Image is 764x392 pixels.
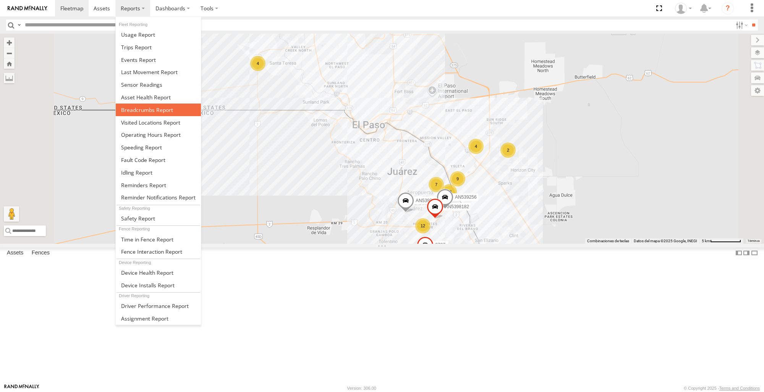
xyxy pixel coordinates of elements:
div: 7 [429,177,444,192]
button: Zoom Home [4,58,15,69]
button: Escala del mapa: 5 km por 77 píxeles [699,238,743,244]
span: Datos del mapa ©2025 Google, INEGI [634,239,697,243]
span: AN5398182 [445,204,469,209]
label: Search Query [16,19,22,31]
a: Assignment Report [116,312,201,325]
span: 5 km [702,239,710,243]
img: rand-logo.svg [8,6,47,11]
a: Time in Fences Report [116,233,201,246]
div: 4 [468,139,484,154]
div: 2 [500,143,516,158]
a: Last Movement Report [116,66,201,78]
i: ? [722,2,734,15]
label: Fences [28,248,53,259]
label: Map Settings [751,85,764,96]
button: Zoom out [4,48,15,58]
a: Driver Performance Report [116,300,201,312]
label: Hide Summary Table [751,248,758,259]
a: Fault Code Report [116,154,201,166]
div: 12 [415,218,431,233]
div: 4 [250,56,265,71]
span: AN539250 [416,198,437,203]
label: Dock Summary Table to the Right [743,248,750,259]
span: 8737 [435,242,445,248]
a: Visit our Website [4,384,39,392]
button: Combinaciones de teclas [587,238,629,244]
a: Full Events Report [116,53,201,66]
a: Device Health Report [116,266,201,279]
a: Trips Report [116,41,201,53]
a: Fence Interaction Report [116,245,201,258]
label: Dock Summary Table to the Left [735,248,743,259]
a: Breadcrumbs Report [116,104,201,116]
a: Asset Operating Hours Report [116,128,201,141]
button: Zoom in [4,37,15,48]
a: Terms and Conditions [719,386,760,390]
div: 10 [442,184,457,199]
label: Assets [3,248,27,259]
a: Usage Report [116,28,201,41]
a: Service Reminder Notifications Report [116,191,201,204]
a: Sensor Readings [116,78,201,91]
a: Fleet Speed Report [116,141,201,154]
div: eramir69 . [672,3,694,14]
a: Device Installs Report [116,279,201,292]
span: AN539256 [455,194,477,200]
div: Version: 306.00 [347,386,376,390]
div: © Copyright 2025 - [684,386,760,390]
label: Measure [4,73,15,83]
a: Términos (se abre en una nueva pestaña) [748,239,760,242]
a: Reminders Report [116,179,201,191]
a: Visited Locations Report [116,116,201,129]
a: Asset Health Report [116,91,201,104]
a: Idling Report [116,166,201,179]
div: 9 [450,171,465,186]
button: Arrastra al hombrecito al mapa para abrir Street View [4,206,19,222]
a: Safety Report [116,212,201,225]
label: Search Filter Options [733,19,749,31]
